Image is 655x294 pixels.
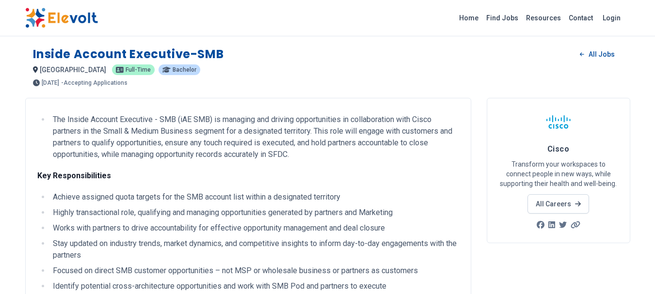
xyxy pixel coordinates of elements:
img: Cisco [546,110,571,134]
a: Login [597,8,626,28]
li: Achieve assigned quota targets for the SMB account list within a designated territory [50,191,459,203]
li: Stay updated on industry trends, market dynamics, and competitive insights to inform day-to-day e... [50,238,459,261]
strong: Key Responsibilities [37,171,111,180]
a: Home [455,10,482,26]
a: Find Jobs [482,10,522,26]
a: All Careers [527,194,589,214]
p: Transform your workspaces to connect people in new ways, while supporting their health and well-b... [499,159,618,188]
li: Focused on direct SMB customer opportunities – not MSP or wholesale business or partners as custo... [50,265,459,277]
span: Cisco [547,144,569,154]
span: Full-time [126,67,151,73]
span: [DATE] [42,80,59,86]
li: Identify potential cross-architecture opportunities and work with SMB Pod and partners to execute [50,280,459,292]
li: The Inside Account Executive - SMB (iAE SMB) is managing and driving opportunities in collaborati... [50,114,459,160]
a: Contact [565,10,597,26]
li: Highly transactional role, qualifying and managing opportunities generated by partners and Marketing [50,207,459,218]
a: All Jobs [572,47,622,62]
li: Works with partners to drive accountability for effective opportunity management and deal closure [50,222,459,234]
span: [GEOGRAPHIC_DATA] [40,66,106,74]
h1: Inside Account Executive-SMB [33,46,224,62]
img: Elevolt [25,8,98,28]
p: - Accepting Applications [61,80,128,86]
a: Resources [522,10,565,26]
span: Bachelor [173,67,196,73]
